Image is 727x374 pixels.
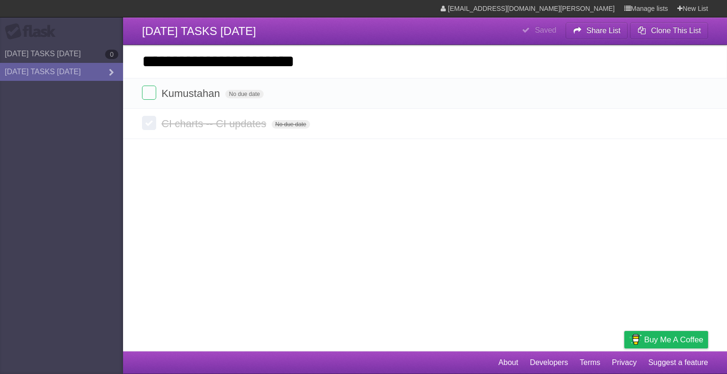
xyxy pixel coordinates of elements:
[644,331,703,348] span: Buy me a coffee
[161,118,268,130] span: CI charts -- CI updates
[629,331,642,348] img: Buy me a coffee
[142,25,256,37] span: [DATE] TASKS [DATE]
[612,354,637,372] a: Privacy
[5,23,62,40] div: Flask
[142,116,156,130] label: Done
[624,331,708,348] a: Buy me a coffee
[142,86,156,100] label: Done
[498,354,518,372] a: About
[651,26,701,35] b: Clone This List
[105,50,118,59] b: 0
[630,22,708,39] button: Clone This List
[225,90,264,98] span: No due date
[586,26,621,35] b: Share List
[530,354,568,372] a: Developers
[272,120,310,129] span: No due date
[580,354,601,372] a: Terms
[648,354,708,372] a: Suggest a feature
[161,87,222,99] span: Kumustahan
[535,26,556,34] b: Saved
[566,22,628,39] button: Share List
